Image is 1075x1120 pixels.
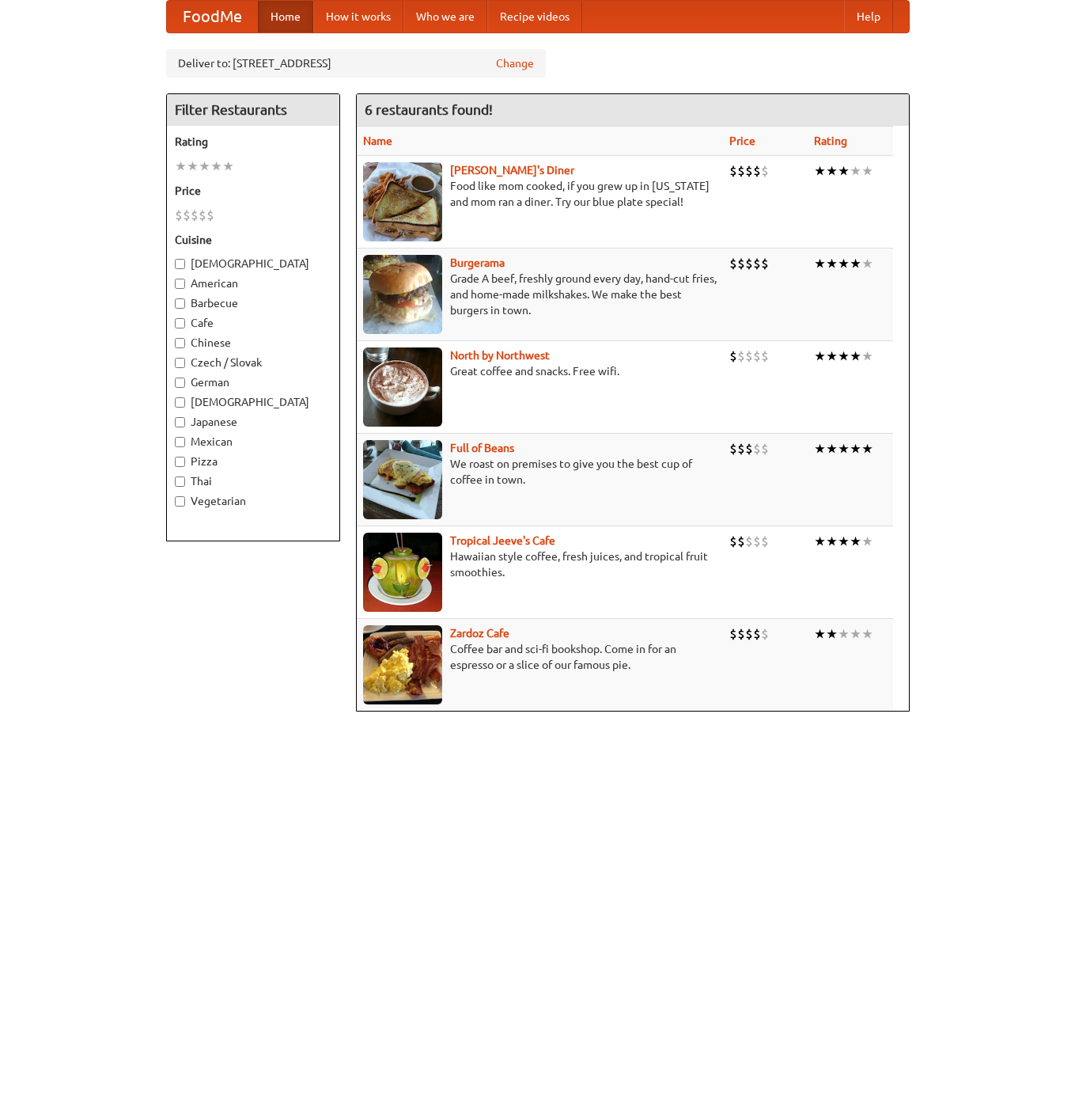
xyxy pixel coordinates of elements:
[167,94,339,126] h4: Filter Restaurants
[861,255,873,272] li: ★
[175,496,185,507] input: Vegetarian
[814,135,847,147] a: Rating
[166,49,546,78] div: Deliver to: [STREET_ADDRESS]
[199,207,206,224] li: $
[363,178,717,210] p: Food like mom cooked, if you grew up in [US_STATE] and mom ran a diner. Try our blue plate special!
[175,275,331,291] label: American
[175,457,185,467] input: Pizza
[850,440,861,457] li: ★
[753,440,761,457] li: $
[753,533,761,550] li: $
[737,255,745,272] li: $
[175,158,187,175] li: ★
[761,625,769,643] li: $
[850,162,861,180] li: ★
[826,440,838,457] li: ★
[814,347,826,365] li: ★
[206,207,214,224] li: $
[838,440,850,457] li: ★
[175,183,331,199] h5: Price
[450,627,509,640] a: Zardoz Cafe
[175,473,331,489] label: Thai
[761,347,769,365] li: $
[729,255,737,272] li: $
[753,625,761,643] li: $
[363,363,717,379] p: Great coffee and snacks. Free wifi.
[175,134,331,150] h5: Rating
[175,374,331,390] label: German
[175,417,185,427] input: Japanese
[175,493,331,509] label: Vegetarian
[450,256,505,269] a: Burgerama
[814,533,826,550] li: ★
[826,162,838,180] li: ★
[861,347,873,365] li: ★
[745,255,753,272] li: $
[363,255,442,334] img: burgerama.jpg
[861,440,873,457] li: ★
[363,347,442,427] img: north.jpg
[861,625,873,643] li: ★
[363,456,717,488] p: We roast on premises to give you the best cup of coffee in town.
[761,162,769,180] li: $
[175,437,185,447] input: Mexican
[363,162,442,241] img: sallys.jpg
[450,534,555,547] a: Tropical Jeeve's Cafe
[450,164,574,177] a: [PERSON_NAME]'s Diner
[403,1,487,32] a: Who we are
[745,162,753,180] li: $
[175,338,185,348] input: Chinese
[753,162,761,180] li: $
[183,207,191,224] li: $
[175,298,185,309] input: Barbecue
[363,549,717,580] p: Hawaiian style coffee, fresh juices, and tropical fruit smoothies.
[850,533,861,550] li: ★
[826,347,838,365] li: ★
[175,207,183,224] li: $
[363,641,717,673] p: Coffee bar and sci-fi bookshop. Come in for an espresso or a slice of our famous pie.
[850,255,861,272] li: ★
[861,162,873,180] li: ★
[175,378,185,388] input: German
[745,347,753,365] li: $
[753,255,761,272] li: $
[826,533,838,550] li: ★
[363,271,717,318] p: Grade A beef, freshly ground every day, hand-cut fries, and home-made milkshakes. We make the bes...
[222,158,234,175] li: ★
[175,397,185,408] input: [DEMOGRAPHIC_DATA]
[814,440,826,457] li: ★
[450,349,550,362] a: North by Northwest
[487,1,582,32] a: Recipe videos
[737,440,745,457] li: $
[729,440,737,457] li: $
[737,625,745,643] li: $
[838,255,850,272] li: ★
[838,533,850,550] li: ★
[175,232,331,248] h5: Cuisine
[363,533,442,612] img: jeeves.jpg
[210,158,222,175] li: ★
[175,358,185,368] input: Czech / Slovak
[861,533,873,550] li: ★
[450,442,514,454] a: Full of Beans
[175,355,331,370] label: Czech / Slovak
[745,533,753,550] li: $
[363,440,442,519] img: beans.jpg
[363,625,442,704] img: zardoz.jpg
[729,347,737,365] li: $
[175,256,331,271] label: [DEMOGRAPHIC_DATA]
[753,347,761,365] li: $
[826,255,838,272] li: ★
[761,255,769,272] li: $
[761,440,769,457] li: $
[199,158,210,175] li: ★
[365,102,493,117] ng-pluralize: 6 restaurants found!
[737,533,745,550] li: $
[850,347,861,365] li: ★
[761,533,769,550] li: $
[175,414,331,430] label: Japanese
